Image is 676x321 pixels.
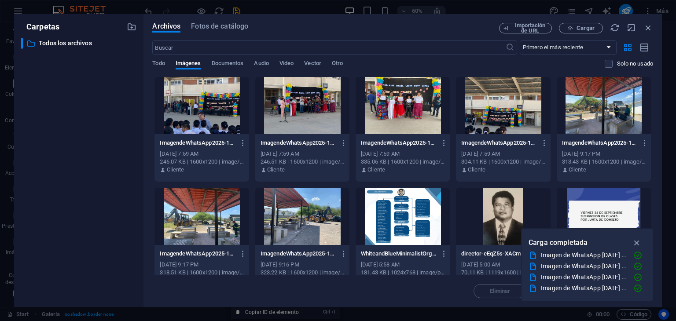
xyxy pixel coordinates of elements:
div: [DATE] 9:17 PM [562,150,646,158]
p: ImagendeWhatsApp2025-10-02alas16.36.27_7f56154d-u-DLaPN9ON0ph7Zumu2FwQ.jpg [261,139,336,147]
div: 335.06 KB | 1600x1200 | image/jpeg [361,158,445,166]
i: Crear carpeta [127,22,136,32]
p: ImagendeWhatsApp2025-10-02alas16.36.27_27d415b5-Se0wQ3WPR-BgcCx0NJDNNA.jpg [361,139,437,147]
span: Video [279,58,294,70]
span: Fotos de catálogo [191,21,248,32]
span: Todo [152,58,165,70]
div: [DATE] 7:59 AM [361,150,445,158]
i: Cerrar [643,23,653,33]
div: [DATE] 9:16 PM [261,261,344,269]
div: [DATE] 9:17 PM [160,261,243,269]
p: Cliente [167,166,184,174]
p: ImagendeWhatsApp2025-10-02alas16.36.26_59e7924f-BBJR2DVwZt4mAQgyWzZT-Q.jpg [461,139,537,147]
div: 323.22 KB | 1600x1200 | image/jpeg [261,269,344,277]
div: [DATE] 7:59 AM [160,150,243,158]
p: Carpetas [21,21,59,33]
div: [DATE] 7:59 AM [261,150,344,158]
div: Imagen de WhatsApp [DATE] a las 16.36.26_59e7924f.jpg [541,250,626,260]
div: [DATE] 5:00 AM [461,261,545,269]
span: Audio [254,58,268,70]
div: [DATE] 5:58 AM [361,261,445,269]
div: 304.11 KB | 1600x1200 | image/jpeg [461,158,545,166]
div: [DATE] 7:59 AM [461,150,545,158]
span: Imágenes [176,58,201,70]
div: Imagen de WhatsApp [DATE] a las 16.36.27_8eaefd1d.jpg [541,283,626,293]
span: Documentos [212,58,244,70]
button: Cargar [559,23,603,33]
p: ImagendeWhatsApp2025-10-02alas16.36.27_8eaefd1d-mPsjO_7f7mvR-HJxZKqgrw.jpg [160,139,235,147]
div: 181.43 KB | 1024x768 | image/png [361,269,445,277]
p: WhiteandBlueMinimalistOrganizationalChartGraph-XWGCfs91nLTiv6XkNo76NQ.png [361,250,437,258]
div: Imagen de WhatsApp [DATE] a las 16.36.27_7f56154d.jpg [541,272,626,282]
i: Volver a cargar [610,23,620,33]
p: Todos los archivos [39,38,121,48]
div: ​ [21,38,23,49]
span: Cargar [577,26,595,31]
p: Cliente [468,166,485,174]
div: 70.11 KB | 1119x1600 | image/jpeg [461,269,545,277]
p: Cliente [569,166,586,174]
p: ImagendeWhatsApp2025-10-01alas12.57.12_91e6d934-UdIlWktpbXqQTtsscc3KCg.jpg [261,250,336,258]
p: director-eEqZ5s-XACmfCmJKAIWQ5g.jpg [461,250,537,258]
div: 318.51 KB | 1600x1200 | image/jpeg [160,269,243,277]
span: Importación de URL [512,23,548,33]
p: ImagendeWhatsApp2025-10-01alas12.57.12_31a6b516-BJJajNwbgoCun6IMZm80aQ.jpg [562,139,638,147]
div: 246.07 KB | 1600x1200 | image/jpeg [160,158,243,166]
p: ImagendeWhatsApp2025-10-01alas12.57.13_61dd4fe1-_wbQTF362WYngBeYgUYUOw.jpg [160,250,235,258]
p: Solo muestra los archivos que no están usándose en el sitio web. Los archivos añadidos durante es... [617,60,653,68]
div: Imagen de WhatsApp [DATE] a las 16.36.27_27d415b5.jpg [541,261,626,271]
i: Minimizar [627,23,636,33]
p: Cliente [367,166,385,174]
div: 313.43 KB | 1600x1200 | image/jpeg [562,158,646,166]
div: 246.51 KB | 1600x1200 | image/jpeg [261,158,344,166]
span: Vector [304,58,321,70]
p: Carga completada [529,237,588,248]
button: Importación de URL [499,23,552,33]
input: Buscar [152,40,505,55]
p: Cliente [267,166,285,174]
span: Otro [332,58,343,70]
span: Archivos [152,21,180,32]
